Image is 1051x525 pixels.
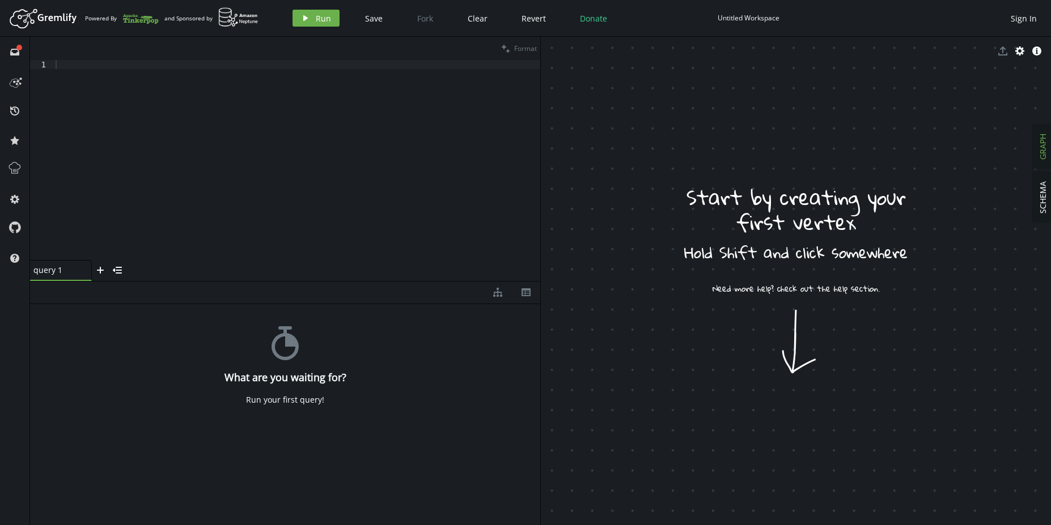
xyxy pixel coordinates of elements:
span: Clear [468,13,488,24]
span: query 1 [33,265,79,275]
div: Powered By [85,8,159,28]
button: Format [498,37,540,60]
img: AWS Neptune [218,7,258,27]
h4: What are you waiting for? [224,372,346,383]
div: Untitled Workspace [718,14,779,22]
button: Run [293,10,340,27]
span: Format [514,44,537,53]
button: Fork [408,10,442,27]
span: Fork [417,13,433,24]
span: Run [316,13,331,24]
div: and Sponsored by [164,7,258,29]
button: Sign In [1005,10,1042,27]
span: Donate [580,13,607,24]
span: Save [365,13,383,24]
button: Clear [459,10,496,27]
span: Sign In [1011,13,1037,24]
span: SCHEMA [1037,181,1048,214]
button: Donate [571,10,616,27]
span: GRAPH [1037,134,1048,160]
span: Revert [522,13,546,24]
div: Run your first query! [246,395,324,405]
button: Save [357,10,391,27]
div: 1 [30,60,53,69]
button: Revert [513,10,554,27]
